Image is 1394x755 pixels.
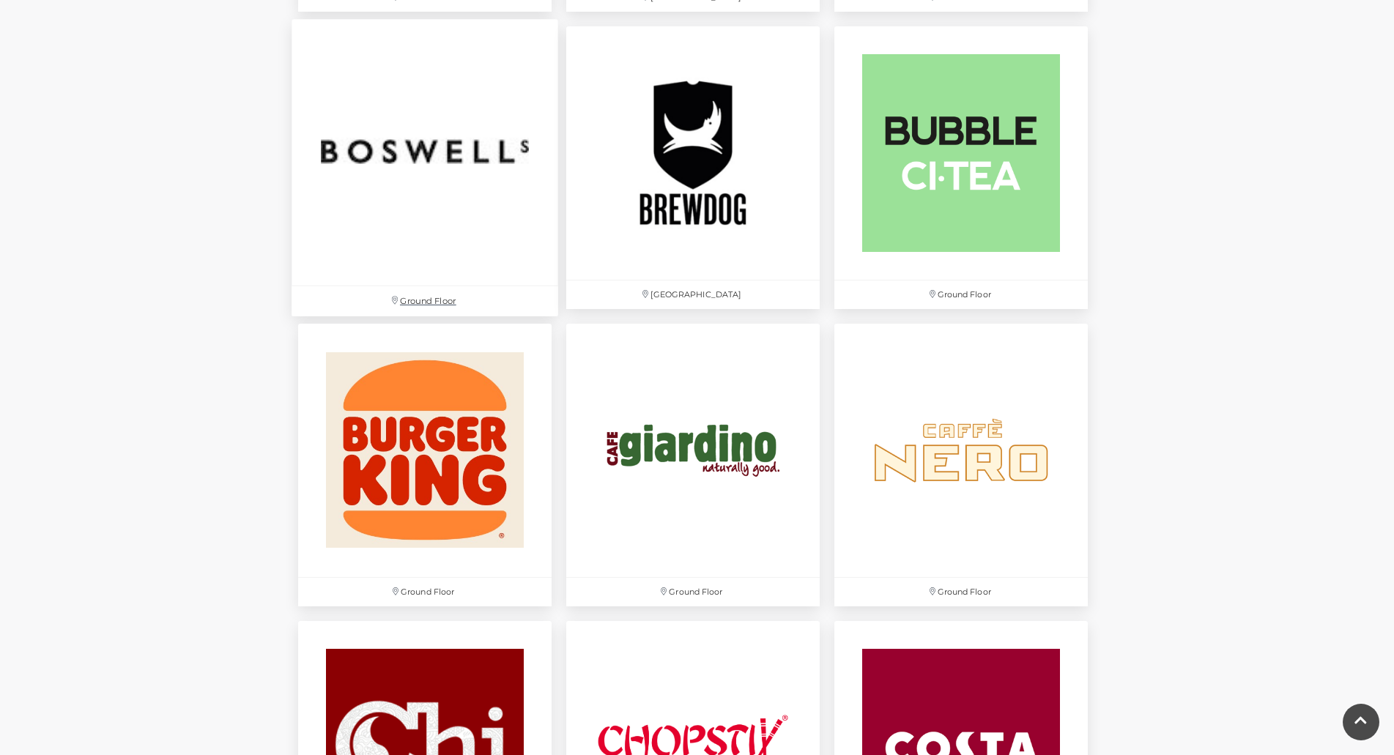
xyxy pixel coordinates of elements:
[559,19,827,316] a: [GEOGRAPHIC_DATA]
[834,578,1088,606] p: Ground Floor
[292,286,558,316] p: Ground Floor
[827,19,1095,316] a: Ground Floor
[834,280,1088,309] p: Ground Floor
[827,316,1095,614] a: Ground Floor
[291,316,559,614] a: Ground Floor
[298,578,552,606] p: Ground Floor
[283,11,566,324] a: Ground Floor
[559,316,827,614] a: Ground Floor
[566,280,820,309] p: [GEOGRAPHIC_DATA]
[566,578,820,606] p: Ground Floor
